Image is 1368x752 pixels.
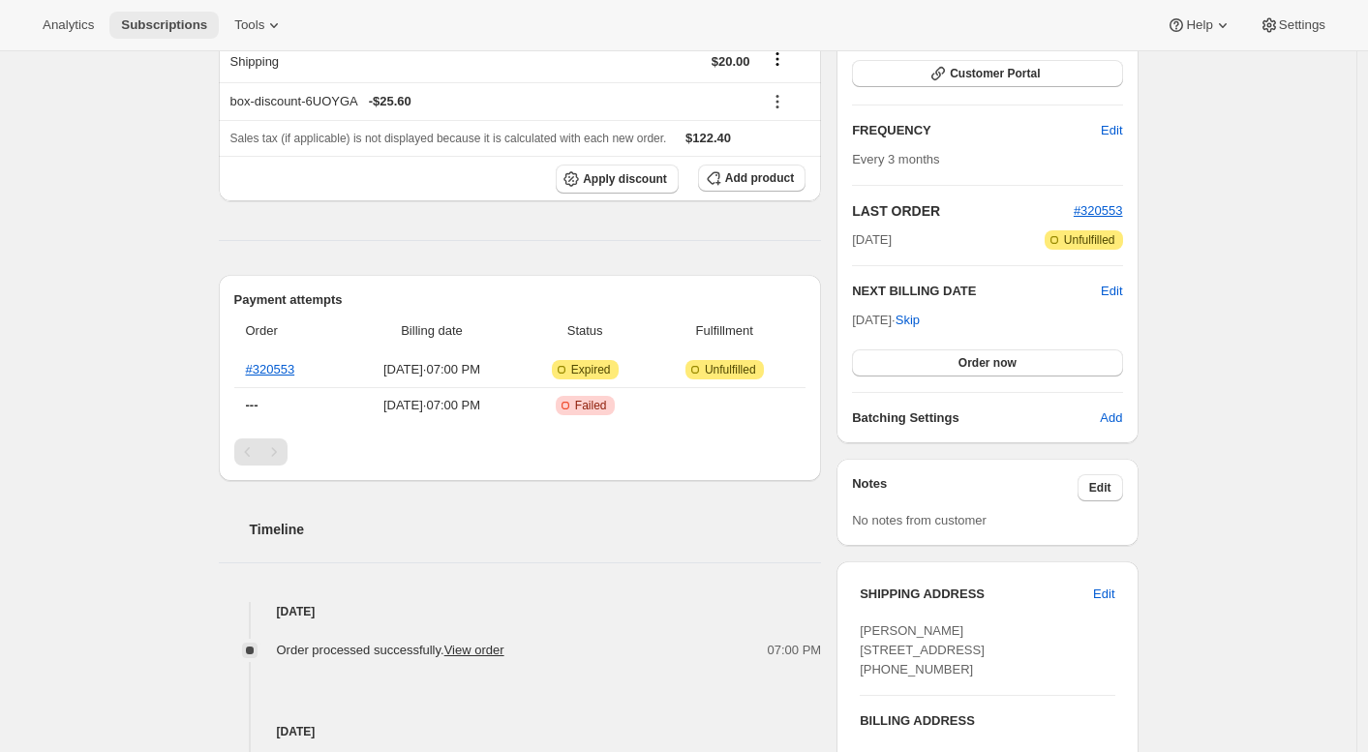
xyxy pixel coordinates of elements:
h3: BILLING ADDRESS [860,711,1114,731]
nav: Pagination [234,438,806,466]
button: Order now [852,349,1122,376]
h2: LAST ORDER [852,201,1074,221]
button: Help [1155,12,1243,39]
button: Customer Portal [852,60,1122,87]
span: [PERSON_NAME] [STREET_ADDRESS] [PHONE_NUMBER] [860,623,985,677]
span: Analytics [43,17,94,33]
span: Apply discount [583,171,667,187]
span: [DATE] · 07:00 PM [349,396,515,415]
span: $20.00 [712,54,750,69]
h2: NEXT BILLING DATE [852,282,1101,301]
span: --- [246,398,258,412]
span: Failed [575,398,607,413]
a: #320553 [246,362,295,376]
span: Expired [571,362,611,377]
span: Skip [896,311,920,330]
span: Tools [234,17,264,33]
h2: Timeline [250,520,822,539]
span: [DATE] · 07:00 PM [349,360,515,379]
h3: Notes [852,474,1078,501]
button: Analytics [31,12,106,39]
button: Add [1088,403,1134,434]
span: Unfulfilled [1064,232,1115,248]
button: Edit [1089,115,1134,146]
button: Edit [1101,282,1122,301]
a: View order [444,643,504,657]
button: Shipping actions [762,48,793,70]
button: Apply discount [556,165,679,194]
span: - $25.60 [369,92,411,111]
h4: [DATE] [219,602,822,621]
span: Unfulfilled [705,362,756,377]
span: Status [527,321,643,341]
span: Order processed successfully. [277,643,504,657]
button: Add product [698,165,806,192]
button: Tools [223,12,295,39]
span: Subscriptions [121,17,207,33]
span: Sales tax (if applicable) is not displayed because it is calculated with each new order. [230,132,667,145]
h4: [DATE] [219,722,822,741]
span: Edit [1101,121,1122,140]
span: Settings [1279,17,1325,33]
span: Help [1186,17,1212,33]
span: [DATE] · [852,313,920,327]
h6: Batching Settings [852,408,1100,428]
span: Billing date [349,321,515,341]
h2: Payment attempts [234,290,806,310]
a: #320553 [1074,203,1123,218]
button: #320553 [1074,201,1123,221]
th: Shipping [219,40,478,82]
span: Fulfillment [654,321,794,341]
span: Order now [958,355,1017,371]
span: Every 3 months [852,152,939,166]
h2: FREQUENCY [852,121,1101,140]
span: Add product [725,170,794,186]
button: Skip [884,305,931,336]
button: Subscriptions [109,12,219,39]
span: No notes from customer [852,513,987,527]
span: Edit [1093,585,1114,604]
div: box-discount-6UOYGA [230,92,750,111]
span: 07:00 PM [768,641,822,660]
th: Order [234,310,344,352]
button: Edit [1078,474,1123,501]
span: Edit [1089,480,1111,496]
span: [DATE] [852,230,892,250]
h3: SHIPPING ADDRESS [860,585,1093,604]
span: Customer Portal [950,66,1040,81]
button: Settings [1248,12,1337,39]
button: Edit [1081,579,1126,610]
span: Add [1100,408,1122,428]
span: $122.40 [685,131,731,145]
